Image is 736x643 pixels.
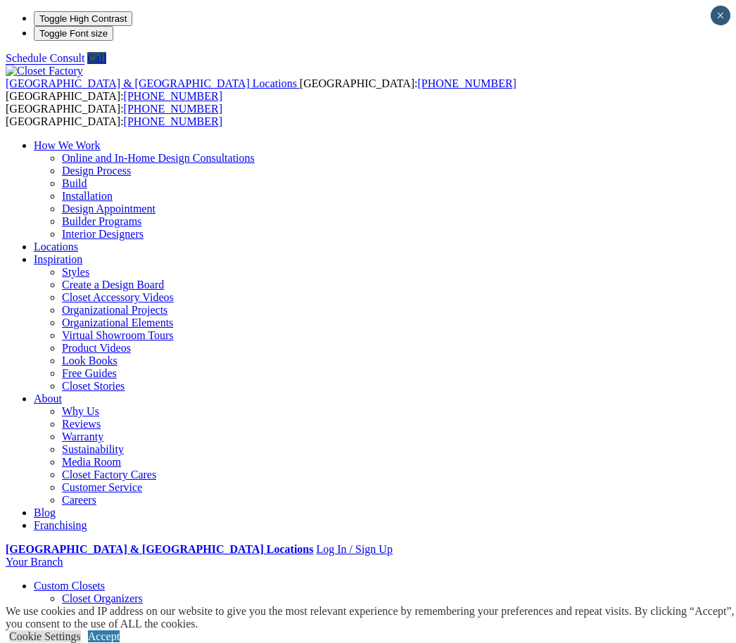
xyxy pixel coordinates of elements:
span: [GEOGRAPHIC_DATA] & [GEOGRAPHIC_DATA] Locations [6,77,297,89]
a: Closet Factory Cares [62,469,156,480]
a: Inspiration [34,253,82,265]
a: Product Videos [62,342,131,354]
button: Close [711,6,730,25]
a: Build [62,177,87,189]
a: About [34,393,62,405]
a: [PHONE_NUMBER] [124,90,222,102]
a: Organizational Projects [62,304,167,316]
a: Customer Service [62,481,142,493]
button: Toggle Font size [34,26,113,41]
a: Custom Closets [34,580,105,592]
a: Media Room [62,456,121,468]
a: Why Us [62,405,99,417]
a: Virtual Showroom Tours [62,329,174,341]
a: Look Books [62,355,118,367]
a: Styles [62,266,89,278]
a: Create a Design Board [62,279,164,291]
span: [GEOGRAPHIC_DATA]: [GEOGRAPHIC_DATA]: [6,77,516,102]
a: Design Process [62,165,131,177]
a: [GEOGRAPHIC_DATA] & [GEOGRAPHIC_DATA] Locations [6,77,300,89]
a: [PHONE_NUMBER] [124,115,222,127]
a: Reviews [62,418,101,430]
a: Locations [34,241,78,253]
span: [GEOGRAPHIC_DATA]: [GEOGRAPHIC_DATA]: [6,103,222,127]
a: Organizational Elements [62,317,173,329]
a: Builder Programs [62,215,141,227]
a: Interior Designers [62,228,144,240]
button: Toggle High Contrast [34,11,132,26]
a: Log In / Sign Up [316,543,392,555]
a: Online and In-Home Design Consultations [62,152,255,164]
span: Toggle Font size [39,28,108,39]
a: Free Guides [62,367,117,379]
a: Closet Stories [62,380,125,392]
a: Call [87,52,106,64]
a: Warranty [62,431,103,443]
a: Design Appointment [62,203,156,215]
a: [GEOGRAPHIC_DATA] & [GEOGRAPHIC_DATA] Locations [6,543,313,555]
img: Closet Factory [6,65,83,77]
a: Closet Organizers [62,592,143,604]
a: Franchising [34,519,87,531]
a: [PHONE_NUMBER] [417,77,516,89]
span: Toggle High Contrast [39,13,127,24]
a: Schedule Consult [6,52,84,64]
a: Your Branch [6,556,63,568]
div: We use cookies and IP address on our website to give you the most relevant experience by remember... [6,605,736,630]
a: Accept [88,630,120,642]
a: Cookie Settings [9,630,81,642]
a: Sustainability [62,443,124,455]
a: How We Work [34,139,101,151]
a: [PHONE_NUMBER] [124,103,222,115]
a: Closet Accessory Videos [62,291,174,303]
a: Blog [34,507,56,518]
a: Installation [62,190,113,202]
a: Careers [62,494,96,506]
